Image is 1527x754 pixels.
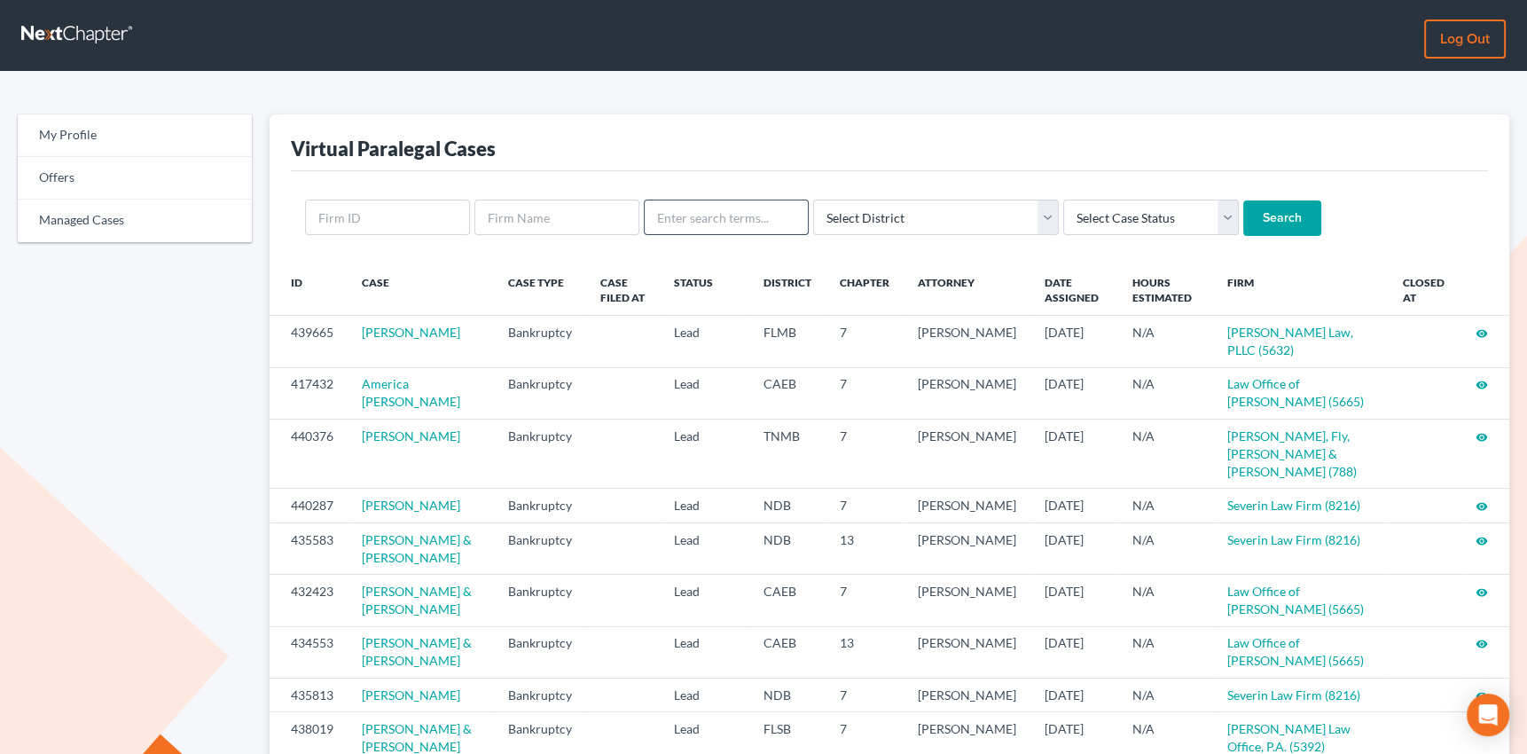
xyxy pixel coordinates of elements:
input: Search [1243,200,1321,236]
a: Severin Law Firm (8216) [1227,498,1360,513]
td: NDB [749,522,826,574]
td: 435813 [270,679,348,712]
td: NDB [749,679,826,712]
a: Offers [18,157,252,200]
td: TNMB [749,420,826,489]
td: N/A [1118,420,1213,489]
a: My Profile [18,114,252,157]
td: N/A [1118,575,1213,626]
a: [PERSON_NAME] & [PERSON_NAME] [362,721,472,754]
td: Bankruptcy [494,679,586,712]
td: [DATE] [1030,522,1118,574]
td: 432423 [270,575,348,626]
td: N/A [1118,679,1213,712]
td: 439665 [270,316,348,367]
th: Date Assigned [1030,264,1118,316]
a: [PERSON_NAME], Fly, [PERSON_NAME] & [PERSON_NAME] (788) [1227,428,1357,479]
td: 7 [826,489,904,522]
a: visibility [1476,532,1488,547]
th: Status [660,264,749,316]
td: 440287 [270,489,348,522]
a: visibility [1476,687,1488,703]
input: Firm Name [474,200,639,235]
th: Chapter [826,264,904,316]
td: Bankruptcy [494,575,586,626]
td: Bankruptcy [494,489,586,522]
td: 417432 [270,367,348,419]
th: Case Filed At [586,264,660,316]
input: Firm ID [305,200,470,235]
td: 440376 [270,420,348,489]
td: [PERSON_NAME] [904,316,1030,367]
a: Managed Cases [18,200,252,242]
th: Hours Estimated [1118,264,1213,316]
td: Lead [660,367,749,419]
td: N/A [1118,489,1213,522]
td: [PERSON_NAME] [904,626,1030,678]
td: Bankruptcy [494,626,586,678]
td: Lead [660,420,749,489]
td: [DATE] [1030,420,1118,489]
td: FLMB [749,316,826,367]
i: visibility [1476,690,1488,703]
td: [PERSON_NAME] [904,489,1030,522]
a: [PERSON_NAME] [362,428,460,444]
td: 7 [826,367,904,419]
i: visibility [1476,431,1488,444]
td: N/A [1118,522,1213,574]
td: [PERSON_NAME] [904,522,1030,574]
a: [PERSON_NAME] & [PERSON_NAME] [362,584,472,617]
td: [PERSON_NAME] [904,367,1030,419]
td: 434553 [270,626,348,678]
td: 13 [826,626,904,678]
a: Severin Law Firm (8216) [1227,532,1360,547]
th: Attorney [904,264,1030,316]
a: [PERSON_NAME] [362,498,460,513]
a: America [PERSON_NAME] [362,376,460,409]
td: [DATE] [1030,575,1118,626]
input: Enter search terms... [644,200,809,235]
a: visibility [1476,498,1488,513]
td: Bankruptcy [494,420,586,489]
td: [DATE] [1030,316,1118,367]
td: [PERSON_NAME] [904,679,1030,712]
td: Bankruptcy [494,316,586,367]
i: visibility [1476,535,1488,547]
td: 7 [826,679,904,712]
td: [DATE] [1030,679,1118,712]
i: visibility [1476,500,1488,513]
td: [PERSON_NAME] [904,420,1030,489]
a: Log out [1424,20,1506,59]
th: Firm [1213,264,1389,316]
td: Lead [660,626,749,678]
i: visibility [1476,327,1488,340]
td: Lead [660,316,749,367]
td: 7 [826,316,904,367]
td: [PERSON_NAME] [904,575,1030,626]
td: N/A [1118,367,1213,419]
a: [PERSON_NAME] [362,687,460,703]
th: District [749,264,826,316]
td: Lead [660,522,749,574]
td: 7 [826,420,904,489]
div: Open Intercom Messenger [1467,694,1509,736]
i: visibility [1476,586,1488,599]
th: Case [348,264,494,316]
a: [PERSON_NAME] Law Office, P.A. (5392) [1227,721,1351,754]
a: visibility [1476,584,1488,599]
th: Case Type [494,264,586,316]
td: Bankruptcy [494,367,586,419]
td: [DATE] [1030,489,1118,522]
th: Closed at [1389,264,1461,316]
a: visibility [1476,325,1488,340]
td: CAEB [749,626,826,678]
a: [PERSON_NAME] & [PERSON_NAME] [362,532,472,565]
a: visibility [1476,376,1488,391]
div: Virtual Paralegal Cases [291,136,496,161]
a: Law Office of [PERSON_NAME] (5665) [1227,584,1364,617]
td: N/A [1118,626,1213,678]
a: [PERSON_NAME] [362,325,460,340]
a: visibility [1476,428,1488,444]
a: [PERSON_NAME] & [PERSON_NAME] [362,635,472,668]
td: NDB [749,489,826,522]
